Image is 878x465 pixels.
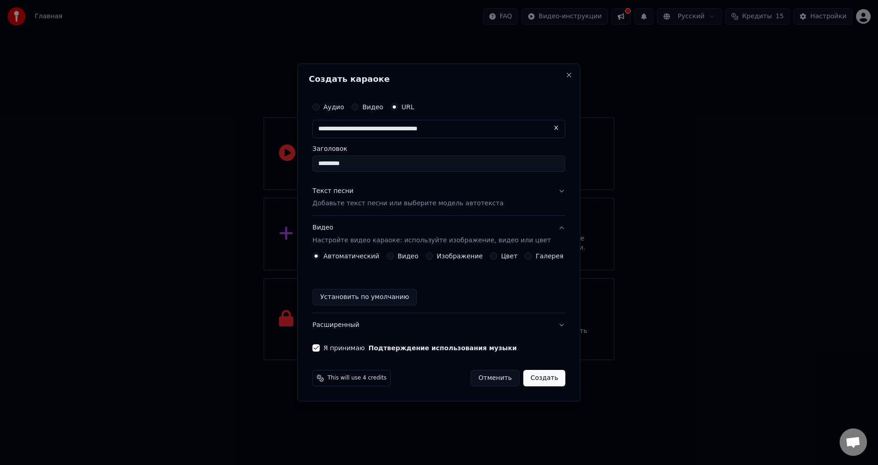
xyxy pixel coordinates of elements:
label: Видео [397,253,418,259]
button: Отменить [471,370,519,386]
p: Настройте видео караоке: используйте изображение, видео или цвет [312,236,551,245]
button: Я принимаю [369,345,517,351]
label: Изображение [437,253,483,259]
button: Текст песниДобавьте текст песни или выберите модель автотекста [312,179,565,216]
button: Установить по умолчанию [312,289,417,305]
label: Видео [362,104,383,110]
button: Создать [523,370,565,386]
label: Галерея [536,253,564,259]
div: Текст песни [312,187,353,196]
p: Добавьте текст песни или выберите модель автотекста [312,199,503,208]
label: URL [402,104,414,110]
button: ВидеоНастройте видео караоке: используйте изображение, видео или цвет [312,216,565,253]
h2: Создать караоке [309,75,569,83]
label: Заголовок [312,145,565,152]
label: Я принимаю [323,345,517,351]
label: Автоматический [323,253,379,259]
label: Цвет [501,253,518,259]
button: Расширенный [312,313,565,337]
label: Аудио [323,104,344,110]
div: Видео [312,224,551,246]
span: This will use 4 credits [327,374,386,382]
div: ВидеоНастройте видео караоке: используйте изображение, видео или цвет [312,252,565,313]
